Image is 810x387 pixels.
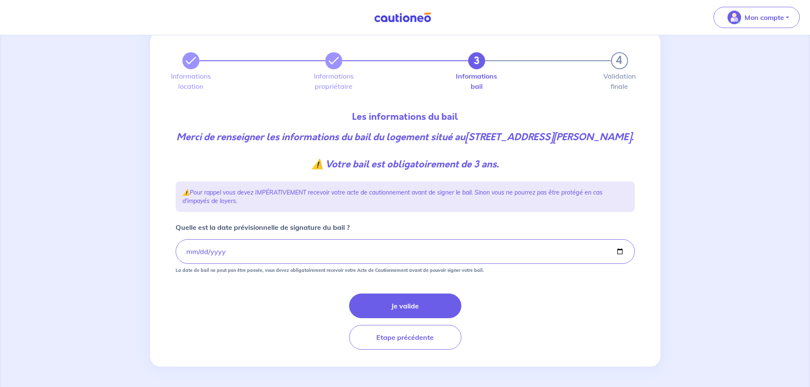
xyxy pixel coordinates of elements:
button: 3 [468,52,485,69]
button: Je valide [349,294,461,318]
button: Etape précédente [349,325,461,350]
p: Quelle est la date prévisionnelle de signature du bail ? [176,222,350,232]
p: ⚠️ [182,188,628,205]
label: Informations location [182,73,199,90]
img: Cautioneo [371,12,435,23]
strong: La date de bail ne peut pas être passée, vous devez obligatoirement recevoir votre Acte de Cautio... [176,267,484,273]
button: illu_account_valid_menu.svgMon compte [713,7,800,28]
label: Informations bail [468,73,485,90]
em: Pour rappel vous devez IMPÉRATIVEMENT recevoir votre acte de cautionnement avant de signer le bai... [182,189,603,205]
label: Informations propriétaire [325,73,342,90]
img: illu_account_valid_menu.svg [728,11,741,24]
em: Merci de renseigner les informations du bail du logement situé au . [176,130,634,171]
input: contract-date-placeholder [176,239,635,264]
strong: ⚠️ Votre bail est obligatoirement de 3 ans. [312,158,499,171]
strong: [STREET_ADDRESS][PERSON_NAME] [465,130,631,144]
label: Validation finale [611,73,628,90]
p: Les informations du bail [176,110,635,124]
p: Mon compte [745,12,784,23]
